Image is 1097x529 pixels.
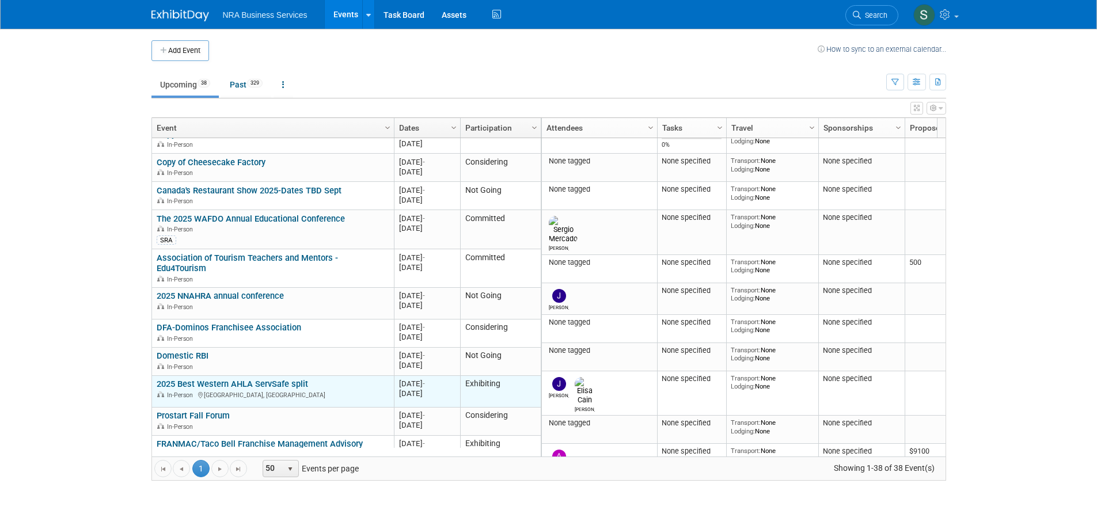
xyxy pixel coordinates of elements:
[715,123,724,132] span: Column Settings
[460,408,541,436] td: Considering
[731,427,755,435] span: Lodging:
[460,182,541,210] td: Not Going
[215,465,225,474] span: Go to the next page
[157,253,338,274] a: Association of Tourism Teachers and Mentors - Edu4Tourism
[861,11,887,20] span: Search
[546,118,650,138] a: Attendees
[460,154,541,182] td: Considering
[399,351,455,360] div: [DATE]
[211,460,229,477] a: Go to the next page
[154,460,172,477] a: Go to the first page
[248,460,370,477] span: Events per page
[731,222,755,230] span: Lodging:
[423,439,425,448] span: -
[423,411,425,420] span: -
[157,185,341,196] a: Canada's Restaurant Show 2025-Dates TBD Sept
[731,418,761,427] span: Transport:
[399,322,455,332] div: [DATE]
[158,465,168,474] span: Go to the first page
[892,118,905,135] a: Column Settings
[662,118,719,138] a: Tasks
[731,157,814,173] div: None None
[167,363,196,371] span: In-Person
[157,291,284,301] a: 2025 NNAHRA annual conference
[731,185,814,201] div: None None
[157,391,164,397] img: In-Person Event
[662,213,722,222] div: None specified
[731,318,814,334] div: None None
[731,374,761,382] span: Transport:
[662,447,722,456] div: None specified
[383,123,392,132] span: Column Settings
[552,377,566,391] img: Jennifer Bonilla
[460,319,541,348] td: Considering
[263,461,283,477] span: 50
[806,118,818,135] a: Column Settings
[546,185,652,194] div: None tagged
[157,363,164,369] img: In-Person Event
[731,447,761,455] span: Transport:
[286,465,295,474] span: select
[399,157,455,167] div: [DATE]
[731,354,755,362] span: Lodging:
[423,323,425,332] span: -
[731,447,814,463] div: None None
[399,262,455,272] div: [DATE]
[399,195,455,205] div: [DATE]
[731,346,761,354] span: Transport:
[913,4,935,26] img: Shane Richards
[157,197,164,203] img: In-Person Event
[157,410,230,421] a: Prostart Fall Forum
[823,346,872,355] span: None specified
[575,405,595,412] div: Elisa Cain
[731,185,761,193] span: Transport:
[399,214,455,223] div: [DATE]
[157,141,164,147] img: In-Person Event
[731,374,814,391] div: None None
[157,335,164,341] img: In-Person Event
[546,318,652,327] div: None tagged
[423,379,425,388] span: -
[894,123,903,132] span: Column Settings
[823,418,872,427] span: None specified
[157,351,208,361] a: Domestic RBI
[198,79,210,87] span: 38
[423,351,425,360] span: -
[460,249,541,288] td: Committed
[221,74,271,96] a: Past329
[910,118,984,138] a: Proposed budget
[167,391,196,399] span: In-Person
[905,255,991,283] td: 500
[549,303,569,310] div: Jennifer Bonilla
[731,258,814,275] div: None None
[460,436,541,475] td: Exhibiting
[157,423,164,429] img: In-Person Event
[662,346,722,355] div: None specified
[552,450,566,463] img: Angela Schuster
[167,226,196,233] span: In-Person
[399,389,455,398] div: [DATE]
[662,374,722,383] div: None specified
[423,253,425,262] span: -
[167,335,196,342] span: In-Person
[823,258,872,267] span: None specified
[399,360,455,370] div: [DATE]
[549,243,569,251] div: Sergio Mercado
[731,286,761,294] span: Transport:
[234,465,243,474] span: Go to the last page
[192,460,210,477] span: 1
[546,157,652,166] div: None tagged
[177,465,186,474] span: Go to the previous page
[465,118,533,138] a: Participation
[575,377,595,405] img: Elisa Cain
[731,318,761,326] span: Transport:
[157,169,164,175] img: In-Person Event
[157,226,164,231] img: In-Person Event
[230,460,247,477] a: Go to the last page
[549,391,569,398] div: Jennifer Bonilla
[731,382,755,390] span: Lodging:
[528,118,541,135] a: Column Settings
[423,186,425,195] span: -
[823,157,872,165] span: None specified
[731,455,755,463] span: Lodging:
